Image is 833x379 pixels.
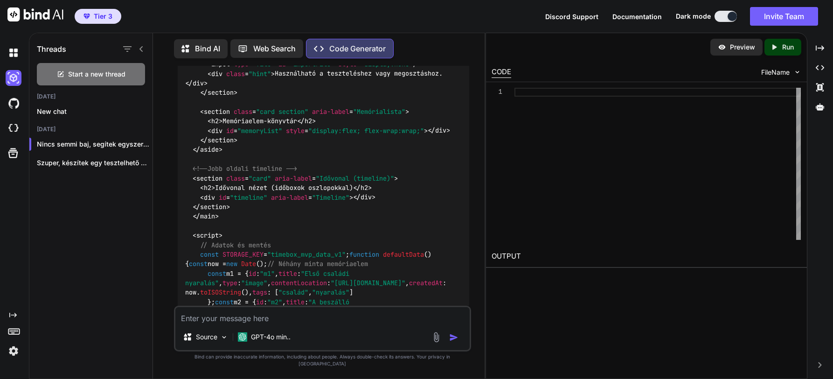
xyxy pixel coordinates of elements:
img: settings [6,343,21,359]
span: id [226,126,234,135]
span: section [204,107,230,116]
span: "[URL][DOMAIN_NAME]" [331,279,405,287]
span: "m1" [260,269,275,278]
span: </ > [185,79,208,87]
span: <!--Jobb oldali timeline --> [193,164,297,173]
span: section [200,203,226,211]
span: script [196,231,219,239]
button: premiumTier 3 [75,9,121,24]
img: Bind AI [7,7,63,21]
span: "család" [278,288,308,296]
span: style [286,126,305,135]
span: </ > [200,136,237,144]
h2: OUTPUT [486,246,807,267]
p: GPT-4o min.. [251,332,291,342]
p: New chat [37,107,153,116]
span: "timeline" [230,193,267,202]
span: const [208,269,226,278]
span: Dark mode [676,12,711,21]
span: createdAt [409,279,443,287]
span: id [219,193,226,202]
span: id [249,269,256,278]
span: < > [200,183,215,192]
span: h2 [305,117,312,125]
img: darkAi-studio [6,70,21,86]
span: class [234,107,252,116]
span: "image" [241,279,267,287]
span: </ > [193,203,230,211]
span: </ > [193,212,219,220]
span: aria-label [271,193,308,202]
p: Nincs semmi baj, segítek egyszerűen megérthető módon.... [37,140,153,149]
span: section [208,136,234,144]
img: attachment [431,332,442,343]
span: h2 [361,183,368,192]
span: contentLocation [271,279,327,287]
span: div [193,79,204,87]
span: aside [200,146,219,154]
p: Bind AI [195,43,220,54]
span: < = = > [200,193,353,202]
span: function [349,250,379,259]
img: githubDark [6,95,21,111]
span: div [211,126,222,135]
span: title [278,269,297,278]
span: "Memórialista" [353,107,405,116]
span: "card section" [256,107,308,116]
span: < = = > [200,107,409,116]
p: Web Search [253,43,296,54]
img: GPT-4o mini [238,332,247,342]
span: div [211,70,222,78]
h2: [DATE] [29,93,153,100]
p: Code Generator [329,43,386,54]
span: </ > [353,183,372,192]
span: FileName [761,68,790,77]
span: // Adatok és mentés [200,241,271,249]
span: section [196,174,222,182]
button: Documentation [612,12,662,21]
button: Discord Support [545,12,598,21]
button: Invite Team [750,7,818,26]
span: "Timeline" [312,193,349,202]
span: "hint" [249,70,271,78]
span: Date [241,260,256,268]
img: preview [718,43,726,51]
span: </ > [200,88,237,97]
span: id [256,298,264,306]
span: </ > [193,146,222,154]
span: "card" [249,174,271,182]
span: class [226,174,245,182]
div: CODE [492,67,511,78]
span: </ > [428,126,450,135]
span: tags [252,288,267,296]
p: Bind can provide inaccurate information, including about people. Always double-check its answers.... [174,353,471,367]
img: premium [83,14,90,19]
span: "m2" [267,298,282,306]
span: aria-label [312,107,349,116]
h2: [DATE] [29,126,153,133]
span: STORAGE_KEY [222,250,264,259]
span: const [189,260,208,268]
span: </ > [353,193,375,202]
span: < = > [208,70,275,78]
span: toISOString [200,288,241,296]
span: section [208,88,234,97]
span: "display:flex; flex-wrap:wrap;" [308,126,424,135]
img: cloudideIcon [6,120,21,136]
span: defaultData [383,250,424,259]
span: main [200,212,215,220]
span: new [226,260,237,268]
span: "memoryList" [237,126,282,135]
p: Source [196,332,217,342]
span: < = = > [208,126,428,135]
p: Preview [730,42,755,52]
span: type [222,279,237,287]
img: Pick Models [220,333,228,341]
span: const [200,250,219,259]
p: Szuper, készítek egy tesztelhető MVP-t az Időkapszula... [37,158,153,168]
span: < > [208,117,222,125]
span: class [226,70,245,78]
span: < = = > [193,174,398,182]
span: div [204,193,215,202]
span: </ > [297,117,316,125]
